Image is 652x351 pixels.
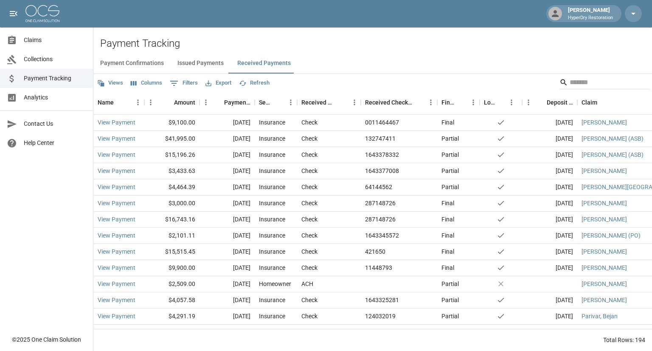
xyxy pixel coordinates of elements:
div: 124032019 [365,328,396,337]
div: [DATE] [200,325,255,341]
div: Check [301,215,318,224]
button: Show filters [168,76,200,90]
button: Sort [455,96,467,108]
div: dynamic tabs [93,53,652,74]
div: Check [301,263,318,272]
div: Insurance [259,328,285,337]
div: Claim [582,91,597,114]
div: Amount [174,91,195,114]
div: 11448793 [365,263,392,272]
div: 287148726 [365,199,396,207]
div: [DATE] [200,276,255,292]
a: [PERSON_NAME] [582,118,627,127]
div: Check [301,167,318,175]
div: Payment Date [200,91,255,114]
div: Check [301,134,318,143]
button: Sort [535,96,547,108]
div: Insurance [259,118,285,127]
div: [DATE] [522,147,577,163]
div: $4,291.19 [144,309,200,325]
a: View Payment [98,199,135,207]
div: $8,475.69 [144,325,200,341]
button: Payment Confirmations [93,53,171,74]
div: ACH [301,280,313,288]
a: View Payment [98,134,135,143]
button: Sort [336,96,348,108]
div: Deposit Date [547,91,573,114]
div: Check [301,328,318,337]
div: [DATE] [522,309,577,325]
button: Export [203,76,233,90]
div: Insurance [259,150,285,159]
div: Final [441,231,454,240]
div: 0011464467 [365,118,399,127]
div: [DATE] [200,292,255,309]
div: Check [301,199,318,207]
div: [DATE] [200,228,255,244]
div: Insurance [259,199,285,207]
a: Parivar, Bejan [582,328,618,337]
button: Menu [348,96,361,109]
div: Received Check Number [361,91,437,114]
div: Final [441,118,454,127]
div: [DATE] [522,228,577,244]
div: Final [441,263,454,272]
a: [PERSON_NAME] (ASB) [582,134,644,143]
button: Menu [284,96,297,109]
div: [DATE] [522,195,577,212]
div: Insurance [259,215,285,224]
span: Contact Us [24,119,86,128]
div: 132747411 [365,134,396,143]
button: Refresh [237,76,272,90]
div: Insurance [259,296,285,304]
div: 1643377008 [365,167,399,175]
div: $41,995.00 [144,131,200,147]
div: Final [441,199,454,207]
div: Partial [441,183,459,191]
div: $3,433.63 [144,163,200,179]
button: Menu [467,96,480,109]
div: Final [441,215,454,224]
div: © 2025 One Claim Solution [12,335,81,344]
div: Insurance [259,167,285,175]
a: View Payment [98,280,135,288]
button: Menu [424,96,437,109]
div: [DATE] [522,179,577,195]
div: Check [301,231,318,240]
div: Final/Partial [437,91,480,114]
span: Help Center [24,139,86,147]
div: [PERSON_NAME] [565,6,616,21]
div: $4,057.58 [144,292,200,309]
a: View Payment [98,328,135,337]
div: Lockbox [484,91,496,114]
div: Final [441,247,454,256]
a: [PERSON_NAME] (ASB) [582,150,644,159]
a: View Payment [98,150,135,159]
a: View Payment [98,247,135,256]
div: Partial [441,280,459,288]
button: Menu [505,96,518,109]
a: Parivar, Bejan [582,312,618,320]
div: [DATE] [522,212,577,228]
div: Insurance [259,231,285,240]
h2: Payment Tracking [100,37,652,50]
div: Sender [259,91,273,114]
span: Payment Tracking [24,74,86,83]
div: Check [301,247,318,256]
div: $9,100.00 [144,115,200,131]
div: Check [301,296,318,304]
a: View Payment [98,118,135,127]
div: Amount [144,91,200,114]
div: $15,196.26 [144,147,200,163]
div: Insurance [259,183,285,191]
div: [DATE] [522,325,577,341]
div: Check [301,183,318,191]
div: [DATE] [200,309,255,325]
a: View Payment [98,263,135,272]
span: Collections [24,55,86,64]
button: Sort [496,96,508,108]
div: Partial [441,167,459,175]
div: Lockbox [480,91,522,114]
a: [PERSON_NAME] [582,247,627,256]
div: $3,000.00 [144,195,200,212]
